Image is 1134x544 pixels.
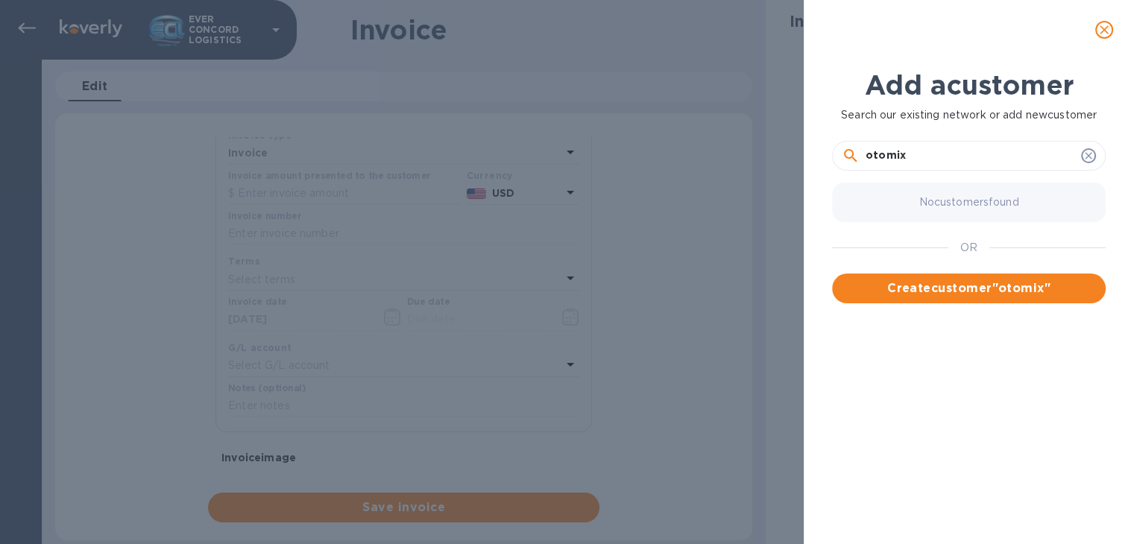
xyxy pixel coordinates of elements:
p: No customers found [919,194,1018,210]
b: Add a customer [865,69,1074,101]
span: Create customer " otomix " [844,279,1094,297]
p: OR [960,240,977,256]
p: Search our existing network or add new customer [832,107,1106,123]
div: grid [832,177,1118,498]
input: Search [866,145,1075,167]
button: close [1086,12,1122,48]
button: Createcustomer"otomix" [832,273,1106,303]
